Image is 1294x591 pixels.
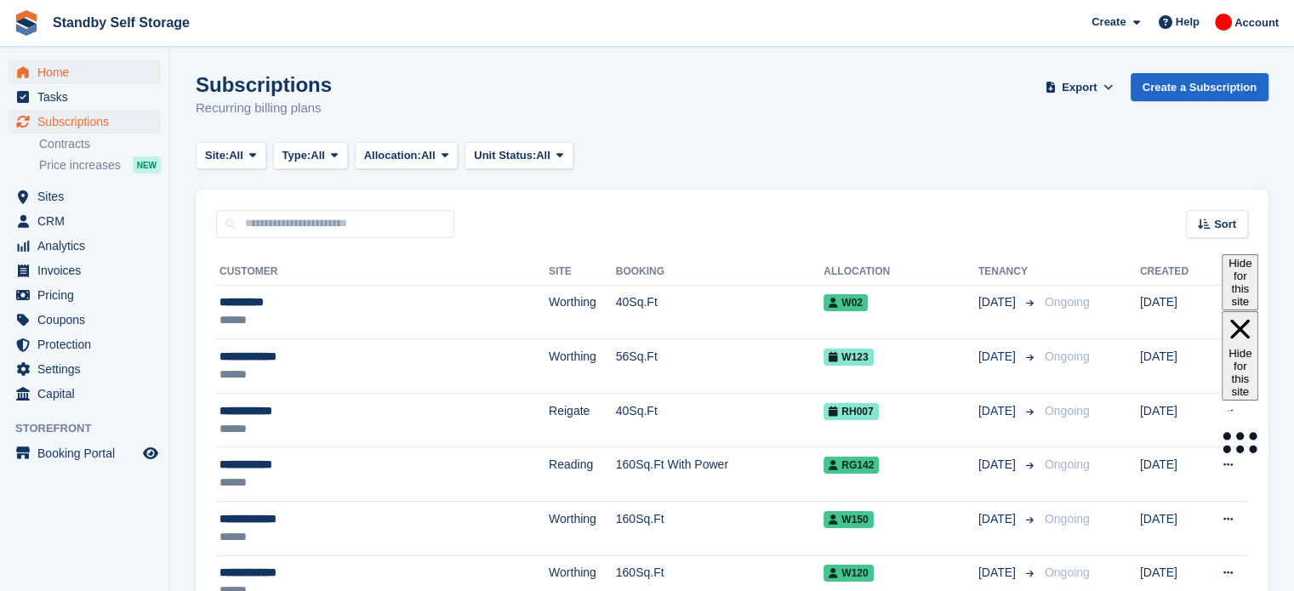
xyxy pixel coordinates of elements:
a: Contracts [39,136,161,152]
a: menu [9,382,161,406]
button: Site: All [196,142,266,170]
button: Allocation: All [355,142,459,170]
img: Aaron Winter [1215,14,1232,31]
td: 160Sq.Ft [616,502,824,556]
span: Capital [37,382,140,406]
span: Ongoing [1045,349,1090,363]
span: All [229,147,243,164]
span: CRM [37,209,140,233]
td: Worthing [549,339,616,394]
span: Storefront [15,420,169,437]
th: Created [1140,259,1202,286]
td: 160Sq.Ft With Power [616,447,824,502]
span: Booking Portal [37,441,140,465]
td: Reigate [549,393,616,447]
span: [DATE] [978,348,1019,366]
td: [DATE] [1140,447,1202,502]
span: All [421,147,436,164]
th: Tenancy [978,259,1038,286]
span: Unit Status: [474,147,536,164]
p: Recurring billing plans [196,99,332,118]
th: Customer [216,259,549,286]
a: menu [9,283,161,307]
span: [DATE] [978,510,1019,528]
td: [DATE] [1140,339,1202,394]
td: [DATE] [1140,393,1202,447]
span: Ongoing [1045,512,1090,526]
span: Protection [37,332,140,356]
td: 40Sq.Ft [616,393,824,447]
td: Worthing [549,502,616,556]
td: [DATE] [1140,502,1202,556]
span: RG142 [824,457,879,474]
a: menu [9,209,161,233]
span: Help [1176,14,1200,31]
td: 56Sq.Ft [616,339,824,394]
td: Reading [549,447,616,502]
a: menu [9,110,161,134]
a: Standby Self Storage [46,9,197,37]
span: Allocation: [364,147,421,164]
span: All [536,147,550,164]
span: Ongoing [1045,565,1090,579]
a: Create a Subscription [1131,73,1268,101]
th: Allocation [824,259,978,286]
button: Type: All [273,142,348,170]
span: Subscriptions [37,110,140,134]
th: Site [549,259,616,286]
a: Preview store [140,443,161,463]
span: Ongoing [1045,457,1090,471]
span: Tasks [37,85,140,109]
span: Create [1092,14,1126,31]
span: Ongoing [1045,295,1090,309]
button: Export [1042,73,1117,101]
a: menu [9,308,161,332]
span: W120 [824,565,873,582]
a: menu [9,332,161,356]
a: menu [9,441,161,465]
a: menu [9,234,161,258]
span: Pricing [37,283,140,307]
span: [DATE] [978,456,1019,474]
a: Price increases NEW [39,156,161,174]
img: stora-icon-8386f47178a22dfd0bd8f6a31ec36ba5ce8667c1dd55bd0f319d3a0aa187defe.svg [14,10,39,36]
span: Export [1062,79,1097,96]
a: menu [9,85,161,109]
span: Settings [37,357,140,381]
span: [DATE] [978,402,1019,420]
button: Unit Status: All [465,142,573,170]
span: All [311,147,325,164]
span: Invoices [37,259,140,282]
span: Sites [37,185,140,208]
span: W150 [824,511,873,528]
th: Booking [616,259,824,286]
span: W123 [824,349,873,366]
span: Home [37,60,140,84]
span: Coupons [37,308,140,332]
a: menu [9,357,161,381]
span: Account [1234,14,1279,31]
span: [DATE] [978,564,1019,582]
div: NEW [133,156,161,173]
span: Ongoing [1045,404,1090,418]
span: Analytics [37,234,140,258]
span: RH007 [824,403,878,420]
a: menu [9,259,161,282]
span: Sort [1214,216,1236,233]
td: Worthing [549,285,616,339]
a: menu [9,185,161,208]
h1: Subscriptions [196,73,332,96]
span: Site: [205,147,229,164]
span: [DATE] [978,293,1019,311]
span: Price increases [39,157,121,173]
td: [DATE] [1140,285,1202,339]
span: Type: [282,147,311,164]
a: menu [9,60,161,84]
td: 40Sq.Ft [616,285,824,339]
span: W02 [824,294,868,311]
